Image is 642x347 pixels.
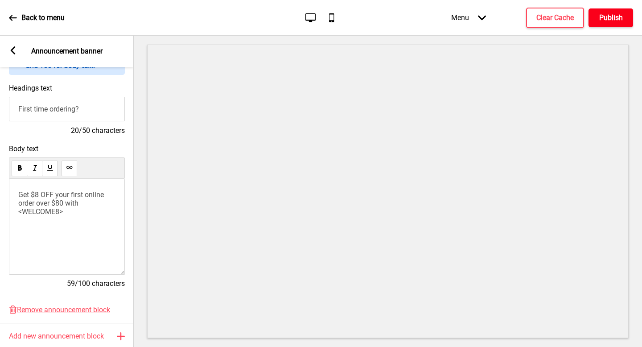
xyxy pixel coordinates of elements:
[9,84,52,92] label: Headings text
[18,190,106,216] span: Get $8 OFF your first online order over $80 with <WELCOME8>
[9,6,65,30] a: Back to menu
[9,145,125,153] span: Body text
[21,13,65,23] p: Back to menu
[599,13,623,23] h4: Publish
[9,331,104,341] h4: Add new announcement block
[536,13,574,23] h4: Clear Cache
[42,161,58,176] button: underline
[12,161,27,176] button: bold
[9,126,125,136] h4: 20/50 characters
[31,46,103,56] p: Announcement banner
[442,4,495,31] div: Menu
[588,8,633,27] button: Publish
[27,161,42,176] button: italic
[526,8,584,28] button: Clear Cache
[67,279,125,288] span: 59/100 characters
[17,306,110,314] span: Remove announcement block
[62,161,77,176] button: link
